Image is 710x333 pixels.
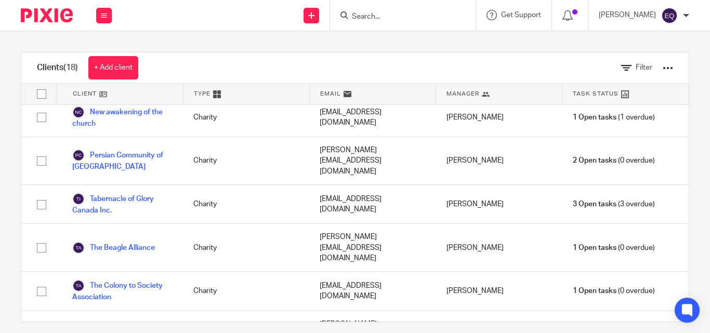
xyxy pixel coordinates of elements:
img: svg%3E [661,7,678,24]
span: (3 overdue) [573,199,655,209]
span: (18) [63,63,78,72]
p: [PERSON_NAME] [599,10,656,20]
span: (0 overdue) [573,243,655,253]
span: (0 overdue) [573,286,655,296]
a: + Add client [88,56,138,79]
div: Charity [183,137,309,184]
div: [PERSON_NAME] [436,185,562,223]
img: Pixie [21,8,73,22]
span: 2 Open tasks [573,155,616,166]
a: The Colony to Society Association [72,279,173,302]
div: [PERSON_NAME] [436,224,562,271]
img: svg%3E [72,242,85,254]
div: Charity [183,272,309,310]
span: Manager [446,89,479,98]
div: Charity [183,98,309,137]
div: [EMAIL_ADDRESS][DOMAIN_NAME] [309,272,436,310]
img: svg%3E [72,106,85,118]
span: Filter [636,64,652,71]
input: Select all [32,84,51,104]
a: Tabernacle of Glory Canada Inc. [72,193,173,216]
div: [PERSON_NAME][EMAIL_ADDRESS][DOMAIN_NAME] [309,224,436,271]
span: Task Status [573,89,619,98]
a: New awakening of the church [72,106,173,129]
div: [PERSON_NAME] [436,137,562,184]
img: svg%3E [72,193,85,205]
span: (1 overdue) [573,112,655,123]
img: svg%3E [72,149,85,162]
img: svg%3E [72,279,85,292]
h1: Clients [37,62,78,73]
input: Search [351,12,444,22]
span: 3 Open tasks [573,199,616,209]
div: Charity [183,224,309,271]
span: Email [320,89,341,98]
span: 1 Open tasks [573,286,616,296]
span: 1 Open tasks [573,243,616,253]
div: [EMAIL_ADDRESS][DOMAIN_NAME] [309,98,436,137]
a: The Beagle Alliance [72,242,155,254]
span: (0 overdue) [573,155,655,166]
div: [PERSON_NAME] [436,272,562,310]
div: [PERSON_NAME] [436,98,562,137]
div: [EMAIL_ADDRESS][DOMAIN_NAME] [309,185,436,223]
div: [PERSON_NAME][EMAIL_ADDRESS][DOMAIN_NAME] [309,137,436,184]
span: 1 Open tasks [573,112,616,123]
span: Get Support [501,11,541,19]
a: Persian Community of [GEOGRAPHIC_DATA] [72,149,173,172]
span: Type [194,89,211,98]
span: Client [73,89,97,98]
div: Charity [183,185,309,223]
